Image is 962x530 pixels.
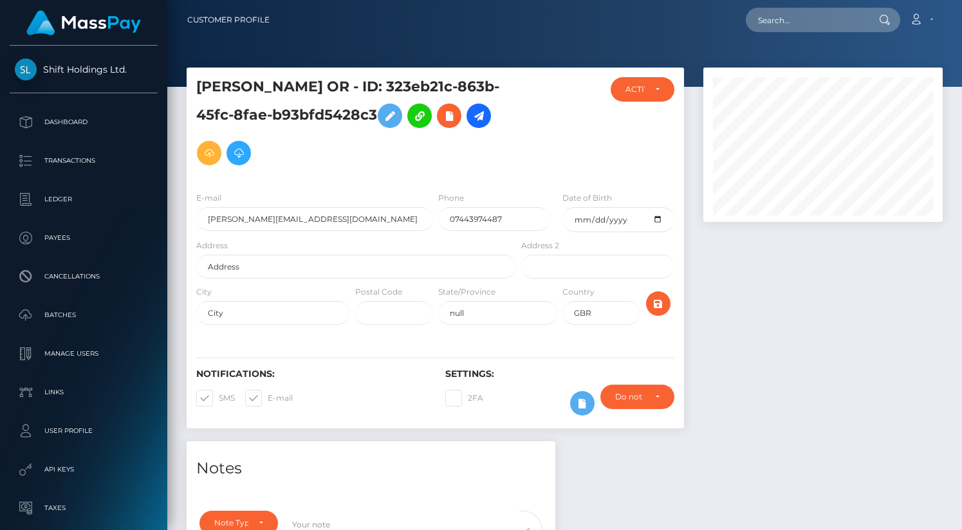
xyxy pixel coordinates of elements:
[10,376,158,408] a: Links
[10,299,158,331] a: Batches
[10,106,158,138] a: Dashboard
[15,228,153,248] p: Payees
[355,286,402,298] label: Postal Code
[562,192,612,204] label: Date of Birth
[15,306,153,325] p: Batches
[196,240,228,251] label: Address
[15,460,153,479] p: API Keys
[15,59,37,80] img: Shift Holdings Ltd.
[245,390,293,407] label: E-mail
[10,415,158,447] a: User Profile
[15,383,153,402] p: Links
[15,498,153,518] p: Taxes
[467,104,491,128] a: Initiate Payout
[625,84,645,95] div: ACTIVE
[196,192,221,204] label: E-mail
[615,392,645,402] div: Do not require
[15,190,153,209] p: Ledger
[15,151,153,170] p: Transactions
[26,10,141,35] img: MassPay Logo
[196,77,509,172] h5: [PERSON_NAME] OR - ID: 323eb21c-863b-45fc-8fae-b93bfd5428c3
[196,457,546,480] h4: Notes
[10,64,158,75] span: Shift Holdings Ltd.
[10,453,158,486] a: API Keys
[600,385,674,409] button: Do not require
[10,145,158,177] a: Transactions
[611,77,674,102] button: ACTIVE
[10,222,158,254] a: Payees
[10,338,158,370] a: Manage Users
[15,267,153,286] p: Cancellations
[196,369,426,379] h6: Notifications:
[15,113,153,132] p: Dashboard
[562,286,595,298] label: Country
[196,286,212,298] label: City
[438,192,464,204] label: Phone
[438,286,495,298] label: State/Province
[196,390,235,407] label: SMS
[15,421,153,441] p: User Profile
[187,6,270,33] a: Customer Profile
[214,518,248,528] div: Note Type
[10,260,158,293] a: Cancellations
[445,390,483,407] label: 2FA
[746,8,867,32] input: Search...
[15,344,153,363] p: Manage Users
[10,183,158,215] a: Ledger
[521,240,559,251] label: Address 2
[445,369,675,379] h6: Settings:
[10,492,158,524] a: Taxes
